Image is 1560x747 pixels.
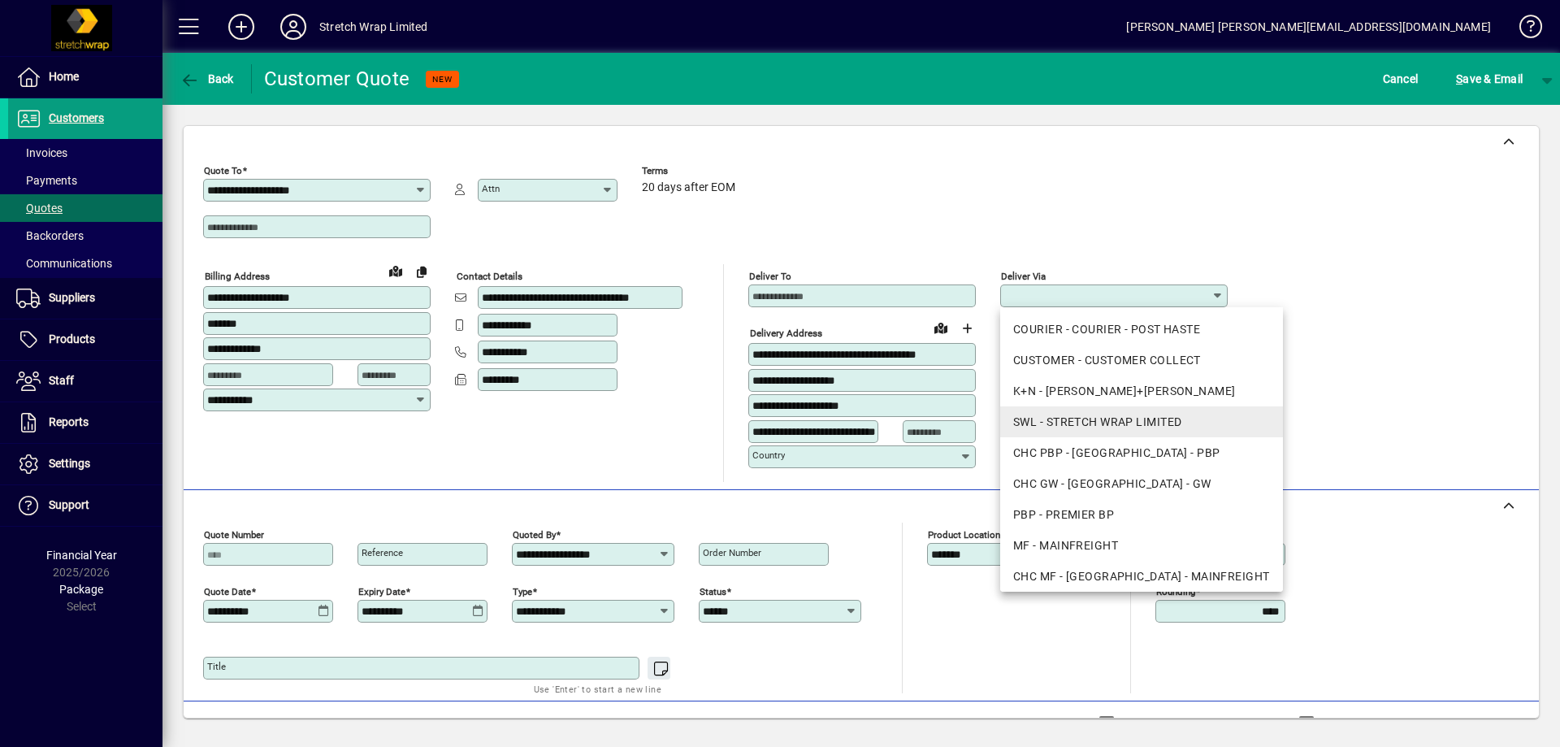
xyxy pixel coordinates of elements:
[534,680,661,698] mat-hint: Use 'Enter' to start a new line
[16,257,112,270] span: Communications
[16,229,84,242] span: Backorders
[267,12,319,41] button: Profile
[49,457,90,470] span: Settings
[204,165,242,176] mat-label: Quote To
[1448,64,1531,93] button: Save & Email
[1379,64,1423,93] button: Cancel
[1456,72,1462,85] span: S
[1013,321,1270,338] div: COURIER - COURIER - POST HASTE
[1013,445,1270,462] div: CHC PBP - [GEOGRAPHIC_DATA] - PBP
[1013,414,1270,431] div: SWL - STRETCH WRAP LIMITED
[752,450,785,461] mat-label: Country
[8,194,162,222] a: Quotes
[409,258,435,284] button: Copy to Delivery address
[175,64,238,93] button: Back
[358,585,405,597] mat-label: Expiry date
[215,12,267,41] button: Add
[46,549,117,562] span: Financial Year
[1013,476,1270,493] div: CHC GW - [GEOGRAPHIC_DATA] - GW
[16,174,77,187] span: Payments
[513,528,556,540] mat-label: Quoted by
[8,361,162,402] a: Staff
[8,250,162,277] a: Communications
[180,72,234,85] span: Back
[207,661,226,672] mat-label: Title
[1000,499,1283,530] mat-option: PBP - PREMIER BP
[1013,537,1270,554] div: MF - MAINFREIGHT
[49,291,95,304] span: Suppliers
[1000,406,1283,437] mat-option: SWL - STRETCH WRAP LIMITED
[59,583,103,596] span: Package
[16,202,63,215] span: Quotes
[1383,66,1419,92] span: Cancel
[1126,14,1491,40] div: [PERSON_NAME] [PERSON_NAME][EMAIL_ADDRESS][DOMAIN_NAME]
[928,528,1000,540] mat-label: Product location
[8,167,162,194] a: Payments
[1013,506,1270,523] div: PBP - PREMIER BP
[482,183,500,194] mat-label: Attn
[383,258,409,284] a: View on map
[8,222,162,250] a: Backorders
[954,315,980,341] button: Choose address
[513,585,532,597] mat-label: Type
[1000,561,1283,592] mat-option: CHC MF - CHRISTCHURCH - MAINFREIGHT
[204,528,264,540] mat-label: Quote number
[49,70,79,83] span: Home
[1507,3,1540,56] a: Knowledge Base
[1420,709,1502,738] button: Product
[642,166,739,176] span: Terms
[1001,271,1046,282] mat-label: Deliver via
[49,332,95,345] span: Products
[1318,715,1412,732] label: Show Cost/Profit
[1000,437,1283,468] mat-option: CHC PBP - CHRISTCHURCH - PBP
[8,485,162,526] a: Support
[981,710,1064,736] span: Product History
[8,57,162,98] a: Home
[1013,568,1270,585] div: CHC MF - [GEOGRAPHIC_DATA] - MAINFREIGHT
[1000,530,1283,561] mat-option: MF - MAINFREIGHT
[1456,66,1523,92] span: ave & Email
[49,415,89,428] span: Reports
[1118,715,1270,732] label: Show Line Volumes/Weights
[8,319,162,360] a: Products
[8,139,162,167] a: Invoices
[432,74,453,85] span: NEW
[162,64,252,93] app-page-header-button: Back
[362,547,403,558] mat-label: Reference
[700,585,726,597] mat-label: Status
[319,14,428,40] div: Stretch Wrap Limited
[8,402,162,443] a: Reports
[1013,383,1270,400] div: K+N - [PERSON_NAME]+[PERSON_NAME]
[16,146,67,159] span: Invoices
[1000,345,1283,376] mat-option: CUSTOMER - CUSTOMER COLLECT
[642,181,735,194] span: 20 days after EOM
[49,374,74,387] span: Staff
[1000,468,1283,499] mat-option: CHC GW - CHRISTCHURCH - GW
[928,315,954,341] a: View on map
[749,271,791,282] mat-label: Deliver To
[264,66,410,92] div: Customer Quote
[1428,710,1494,736] span: Product
[204,585,251,597] mat-label: Quote date
[1013,352,1270,369] div: CUSTOMER - CUSTOMER COLLECT
[1000,376,1283,406] mat-option: K+N - KUEHNE+NAGEL
[8,278,162,319] a: Suppliers
[1000,314,1283,345] mat-option: COURIER - COURIER - POST HASTE
[974,709,1070,738] button: Product History
[49,498,89,511] span: Support
[703,547,761,558] mat-label: Order number
[49,111,104,124] span: Customers
[8,444,162,484] a: Settings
